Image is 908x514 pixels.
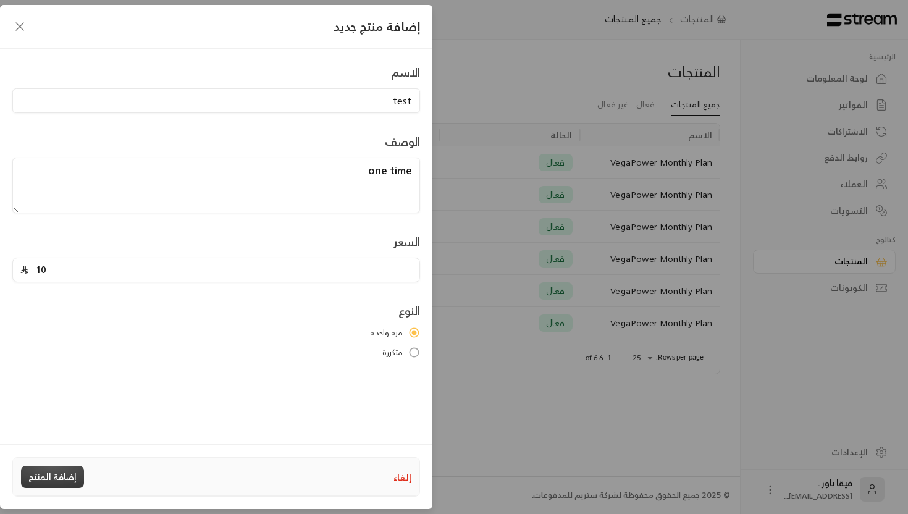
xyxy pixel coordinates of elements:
[12,158,420,213] textarea: one time
[334,15,420,37] span: إضافة منتج جديد
[382,347,403,359] span: متكررة
[391,64,420,81] label: الاسم
[385,133,420,150] label: الوصف
[370,327,403,339] span: مرة واحدة
[393,233,420,250] label: السعر
[393,471,411,484] button: إلغاء
[28,258,412,282] input: أدخل سعر المنتج
[398,302,420,319] label: النوع
[12,88,420,113] input: أدخل اسم المنتج
[21,466,84,488] button: إضافة المنتج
